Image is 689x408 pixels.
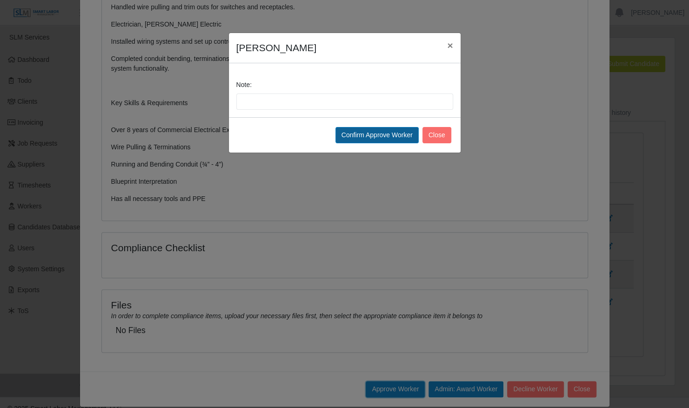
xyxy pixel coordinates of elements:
[447,40,453,51] span: ×
[236,40,317,55] h4: [PERSON_NAME]
[236,80,252,90] label: Note:
[335,127,419,143] button: Confirm Approve Worker
[422,127,451,143] button: Close
[440,33,460,58] button: Close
